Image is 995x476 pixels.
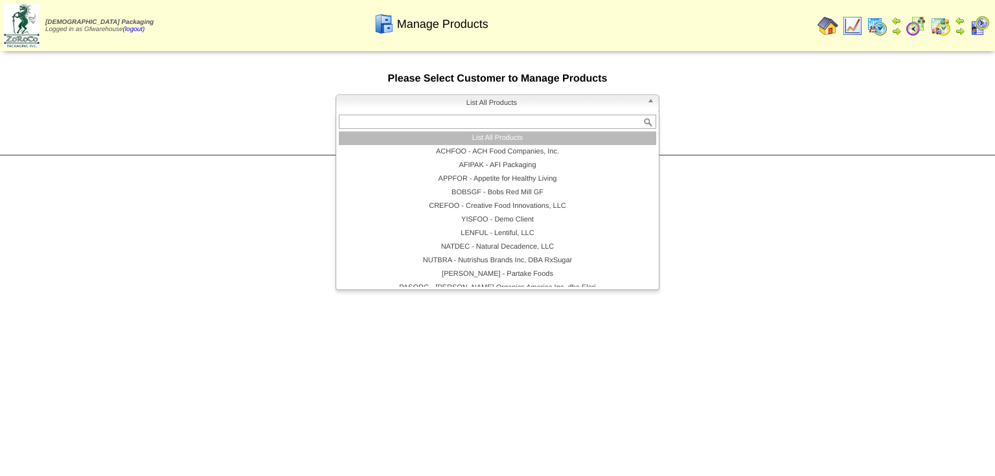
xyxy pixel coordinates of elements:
span: List All Products [341,95,642,111]
li: PASORG - [PERSON_NAME] Organics America Inc. dba Elari [339,281,656,295]
span: Logged in as Gfwarehouse [45,19,154,33]
img: calendarprod.gif [867,16,887,36]
span: Please Select Customer to Manage Products [388,73,608,84]
a: (logout) [123,26,145,33]
img: cabinet.gif [374,14,395,34]
li: LENFUL - Lentiful, LLC [339,227,656,240]
li: ACHFOO - ACH Food Companies, Inc. [339,145,656,159]
li: YISFOO - Demo Client [339,213,656,227]
img: home.gif [818,16,838,36]
img: arrowleft.gif [955,16,965,26]
span: Manage Products [397,17,488,31]
img: calendarcustomer.gif [969,16,990,36]
img: arrowright.gif [891,26,902,36]
img: zoroco-logo-small.webp [4,4,40,47]
li: BOBSGF - Bobs Red Mill GF [339,186,656,199]
li: List All Products [339,131,656,145]
li: NUTBRA - Nutrishus Brands Inc, DBA RxSugar [339,254,656,267]
img: calendarinout.gif [930,16,951,36]
span: [DEMOGRAPHIC_DATA] Packaging [45,19,154,26]
li: CREFOO - Creative Food Innovations, LLC [339,199,656,213]
li: AFIPAK - AFI Packaging [339,159,656,172]
li: APPFOR - Appetite for Healthy Living [339,172,656,186]
img: arrowleft.gif [891,16,902,26]
img: line_graph.gif [842,16,863,36]
li: NATDEC - Natural Decadence, LLC [339,240,656,254]
img: arrowright.gif [955,26,965,36]
li: [PERSON_NAME] - Partake Foods [339,267,656,281]
img: calendarblend.gif [906,16,926,36]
